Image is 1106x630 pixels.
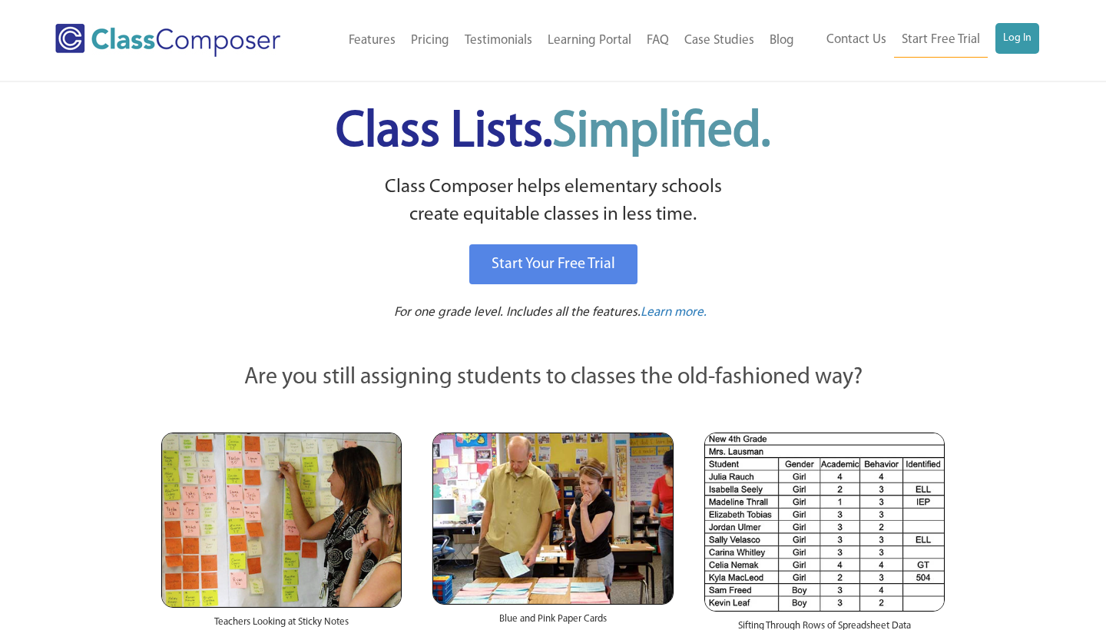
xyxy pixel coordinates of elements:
[894,23,988,58] a: Start Free Trial
[432,433,673,604] img: Blue and Pink Paper Cards
[403,24,457,58] a: Pricing
[995,23,1039,54] a: Log In
[394,306,641,319] span: For one grade level. Includes all the features.
[161,433,402,608] img: Teachers Looking at Sticky Notes
[341,24,403,58] a: Features
[819,23,894,57] a: Contact Us
[552,108,770,157] span: Simplified.
[469,244,637,284] a: Start Your Free Trial
[161,361,945,395] p: Are you still assigning students to classes the old-fashioned way?
[641,303,707,323] a: Learn more.
[802,23,1039,58] nav: Header Menu
[159,174,947,230] p: Class Composer helps elementary schools create equitable classes in less time.
[55,24,280,57] img: Class Composer
[762,24,802,58] a: Blog
[336,108,770,157] span: Class Lists.
[641,306,707,319] span: Learn more.
[457,24,540,58] a: Testimonials
[316,24,802,58] nav: Header Menu
[492,257,615,272] span: Start Your Free Trial
[677,24,762,58] a: Case Studies
[540,24,639,58] a: Learning Portal
[704,433,945,612] img: Spreadsheets
[639,24,677,58] a: FAQ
